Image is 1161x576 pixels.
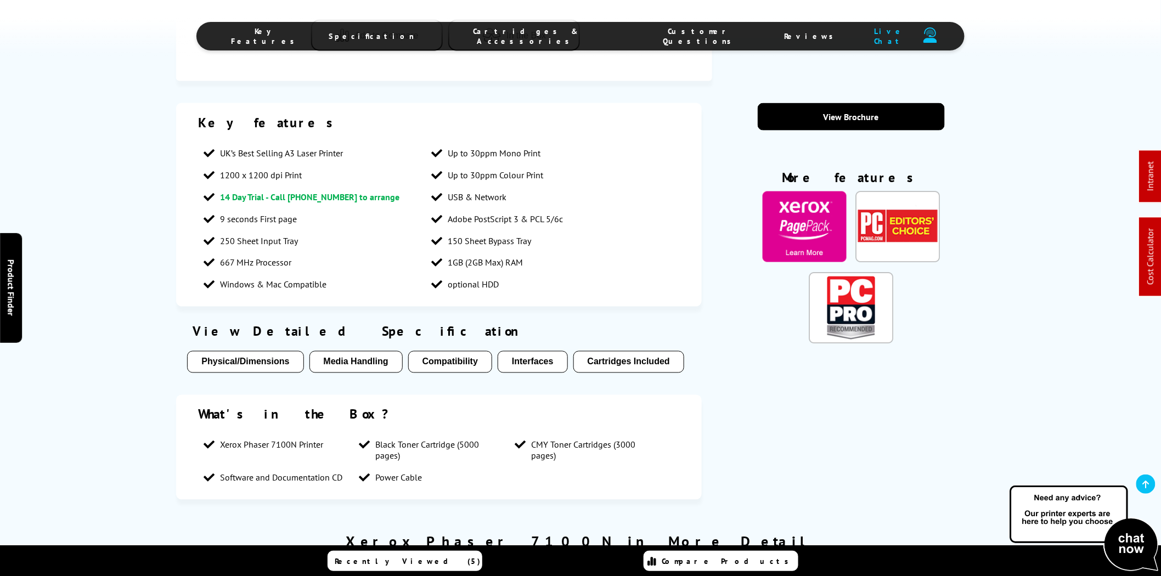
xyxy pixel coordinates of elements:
[408,351,492,373] button: Compatibility
[861,26,918,46] span: Live Chat
[329,31,415,41] span: Specification
[573,351,684,373] button: Cartridges Included
[187,323,690,340] div: View Detailed Specification
[448,191,506,202] span: USB & Network
[448,279,499,290] span: optional HDD
[1007,484,1161,574] img: Open Live Chat window
[220,439,323,450] span: Xerox Phaser 7100N Printer
[662,556,794,566] span: Compare Products
[5,260,16,317] span: Product Finder
[809,273,893,343] img: Phaser 7100<br>PC Pro Review
[498,351,568,373] button: Interfaces
[638,26,762,46] span: Customer Questions
[531,439,659,461] span: CMY Toner Cartridges (3000 pages)
[763,253,847,264] a: KeyFeatureModal7
[220,257,291,268] span: 667 MHz Processor
[644,551,798,571] a: Compare Products
[856,253,940,264] a: KeyFeatureModal159
[448,148,540,159] span: Up to 30ppm Mono Print
[448,213,563,224] span: Adobe PostScript 3 & PCL 5/6c
[220,235,298,246] span: 250 Sheet Input Tray
[448,235,531,246] span: 150 Sheet Bypass Tray
[220,279,326,290] span: Windows & Mac Compatible
[448,170,543,180] span: Up to 30ppm Colour Print
[220,472,342,483] span: Software and Documentation CD
[448,257,523,268] span: 1GB (2GB Max) RAM
[220,148,343,159] span: UK’s Best Selling A3 Laser Printer
[328,551,482,571] a: Recently Viewed (5)
[224,26,307,46] span: Key Features
[198,114,679,131] div: Key features
[758,169,944,191] div: More features
[1145,162,1156,191] a: Intranet
[335,556,481,566] span: Recently Viewed (5)
[376,439,504,461] span: Black Toner Cartridge (5000 pages)
[923,27,937,43] img: user-headset-duotone.svg
[220,213,297,224] span: 9 seconds First page
[437,26,616,46] span: Cartridges & Accessories
[1145,229,1156,285] a: Cost Calculator
[187,351,303,373] button: Physical/Dimensions
[784,31,839,41] span: Reviews
[309,351,403,373] button: Media Handling
[809,335,893,346] a: KeyFeatureModal154
[376,472,422,483] span: Power Cable
[220,191,399,202] span: 14 Day Trial - Call [PHONE_NUMBER] to arrange
[856,191,940,262] img: Phaser 7100 PC Mag Review
[176,533,984,551] h2: Xerox Phaser 7100N in More Detail
[198,406,679,423] div: What's in the Box?
[220,170,302,180] span: 1200 x 1200 dpi Print
[763,191,847,262] img: Save up to 50%
[758,103,944,131] a: View Brochure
